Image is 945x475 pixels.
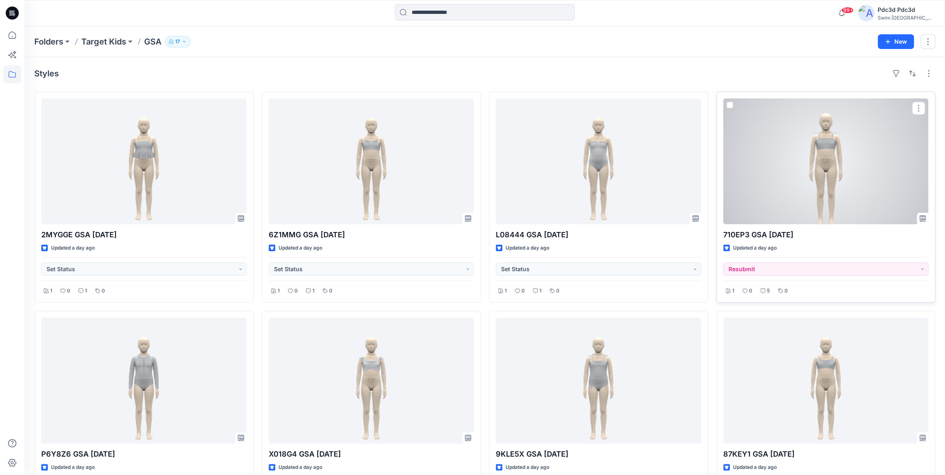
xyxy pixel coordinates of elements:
p: 1 [85,287,87,295]
p: Updated a day ago [733,244,777,252]
p: 1 [50,287,52,295]
a: 87KEY1 GSA 2025.8.7 [723,318,929,444]
p: Updated a day ago [51,463,95,472]
p: 0 [329,287,332,295]
p: 87KEY1 GSA [DATE] [723,448,929,460]
a: P6Y8Z6 GSA 2025.09.02 [41,318,247,444]
p: Updated a day ago [51,244,95,252]
p: Updated a day ago [279,463,322,472]
p: Updated a day ago [733,463,777,472]
a: 710EP3 GSA 2025.9.2 [723,98,929,224]
button: New [878,34,914,49]
p: 0 [294,287,298,295]
p: L08444 GSA [DATE] [496,229,701,241]
p: 0 [785,287,788,295]
p: 2MYGGE GSA [DATE] [41,229,247,241]
p: 0 [67,287,70,295]
a: L08444 GSA 2025.6.20 [496,98,701,224]
p: 0 [749,287,752,295]
a: 6Z1MMG GSA 2025.6.17 [269,98,474,224]
p: 0 [522,287,525,295]
span: 99+ [841,7,854,13]
p: 0 [102,287,105,295]
div: Pdc3d Pdc3d [878,5,935,15]
p: 9KLE5X GSA [DATE] [496,448,701,460]
p: 1 [278,287,280,295]
p: 17 [175,37,180,46]
p: 6Z1MMG GSA [DATE] [269,229,474,241]
a: X018G4 GSA 2025.9.2 [269,318,474,444]
p: P6Y8Z6 GSA [DATE] [41,448,247,460]
p: 1 [539,287,542,295]
div: Swim [GEOGRAPHIC_DATA] [878,15,935,21]
img: avatar [858,5,874,21]
p: 710EP3 GSA [DATE] [723,229,929,241]
p: GSA [144,36,162,47]
p: 1 [505,287,507,295]
h4: Styles [34,69,59,78]
button: 17 [165,36,190,47]
a: 2MYGGE GSA 2025.6.16 [41,98,247,224]
p: 5 [767,287,770,295]
p: X018G4 GSA [DATE] [269,448,474,460]
p: 0 [556,287,559,295]
p: Updated a day ago [279,244,322,252]
a: Folders [34,36,63,47]
p: 1 [312,287,314,295]
p: Updated a day ago [506,244,549,252]
a: 9KLE5X GSA 2025.07.31 [496,318,701,444]
a: Target Kids [81,36,126,47]
p: Updated a day ago [506,463,549,472]
p: 1 [732,287,734,295]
